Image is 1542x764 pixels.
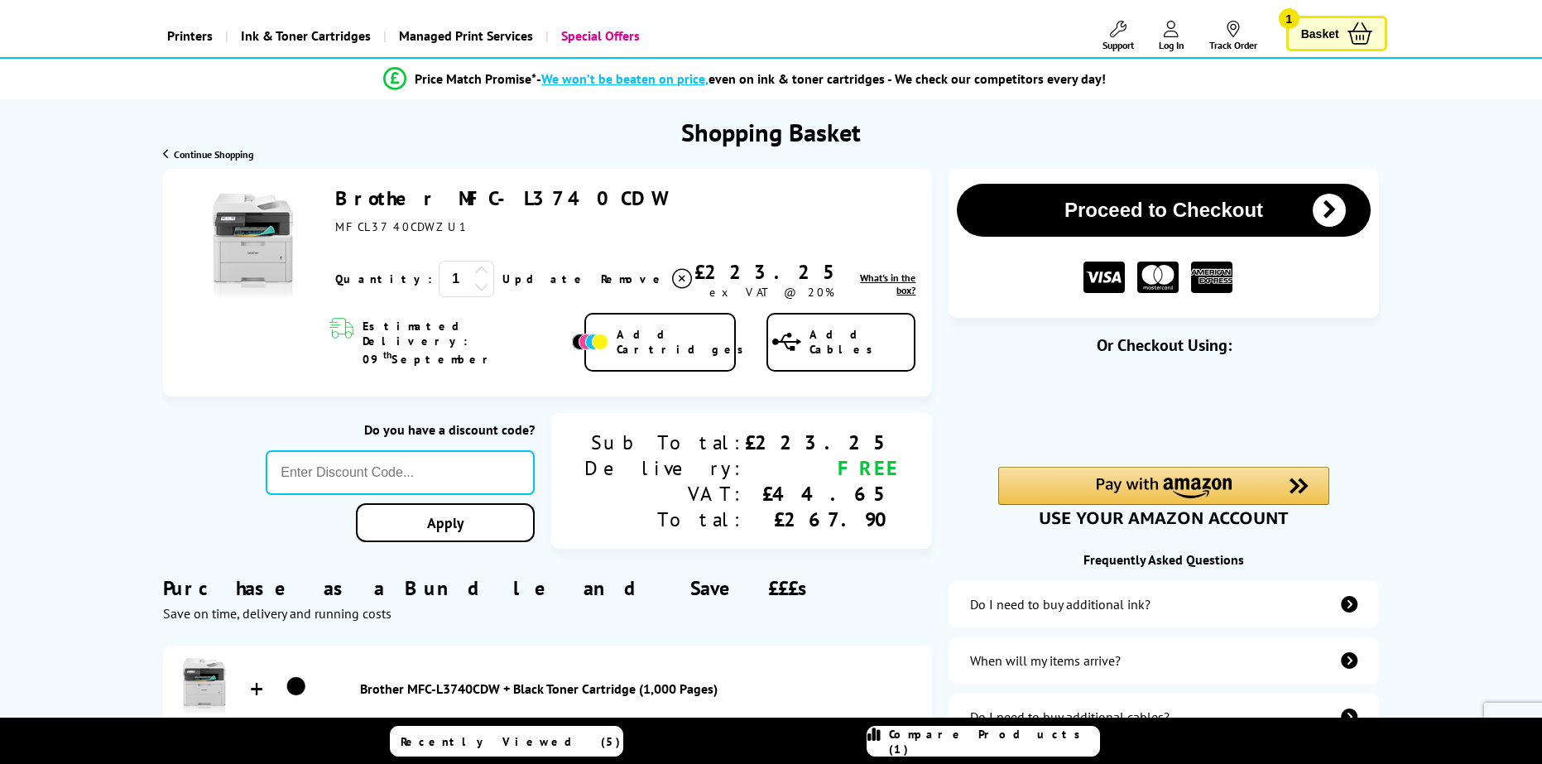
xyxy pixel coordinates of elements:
[155,15,225,57] a: Printers
[1301,22,1339,45] span: Basket
[601,271,666,286] span: Remove
[584,481,745,507] div: VAT:
[584,507,745,532] div: Total:
[809,327,914,357] span: Add Cables
[681,116,861,148] h1: Shopping Basket
[709,285,834,300] span: ex VAT @ 20%
[363,319,568,367] span: Estimated Delivery: 09 September
[584,430,745,455] div: Sub Total:
[536,70,1106,87] div: - even on ink & toner cartridges - We check our competitors every day!
[745,455,899,481] div: FREE
[545,15,652,57] a: Special Offers
[617,327,752,357] span: Add Cartridges
[998,467,1329,525] div: Amazon Pay - Use your Amazon account
[1191,262,1232,294] img: American Express
[241,15,371,57] span: Ink & Toner Cartridges
[949,334,1378,356] div: Or Checkout Using:
[694,259,848,285] div: £223.25
[957,184,1370,237] button: Proceed to Checkout
[1286,16,1387,51] a: Basket 1
[584,455,745,481] div: Delivery:
[541,70,709,87] span: We won’t be beaten on price,
[171,654,238,720] img: Brother MFC-L3740CDW + Black Toner Cartridge (1,000 Pages)
[970,652,1121,669] div: When will my items arrive?
[745,430,899,455] div: £223.25
[949,581,1378,627] a: additional-ink
[276,666,317,708] img: Brother MFC-L3740CDW + Black Toner Cartridge (1,000 Pages)
[1279,8,1299,29] span: 1
[163,148,253,161] a: Continue Shopping
[266,450,535,495] input: Enter Discount Code...
[266,421,535,438] div: Do you have a discount code?
[860,271,915,296] span: What's in the box?
[335,185,665,211] a: Brother MFC-L3740CDW
[390,726,623,757] a: Recently Viewed (5)
[225,15,383,57] a: Ink & Toner Cartridges
[949,551,1378,568] div: Frequently Asked Questions
[745,507,899,532] div: £267.90
[360,680,925,697] a: Brother MFC-L3740CDW + Black Toner Cartridge (1,000 Pages)
[401,734,621,749] span: Recently Viewed (5)
[1102,21,1134,51] a: Support
[1159,39,1184,51] span: Log In
[572,334,608,350] img: Add Cartridges
[118,65,1373,94] li: modal_Promise
[335,271,432,286] span: Quantity:
[191,185,315,310] img: Brother MFC-L3740CDW
[970,709,1170,725] div: Do I need to buy additional cables?
[383,348,392,361] sup: th
[1137,262,1179,294] img: MASTER CARD
[383,15,545,57] a: Managed Print Services
[356,503,536,542] a: Apply
[502,271,588,286] a: Update
[1083,262,1125,294] img: VISA
[970,596,1150,613] div: Do I need to buy additional ink?
[163,605,932,622] div: Save on time, delivery and running costs
[174,148,253,161] span: Continue Shopping
[949,637,1378,684] a: items-arrive
[745,481,899,507] div: £44.65
[1159,21,1184,51] a: Log In
[1102,39,1134,51] span: Support
[415,70,536,87] span: Price Match Promise*
[335,219,467,234] span: MFCL3740CDWZU1
[889,727,1099,757] span: Compare Products (1)
[601,267,694,291] a: Delete item from your basket
[949,694,1378,740] a: additional-cables
[848,271,915,296] a: lnk_inthebox
[867,726,1100,757] a: Compare Products (1)
[1209,21,1257,51] a: Track Order
[998,382,1329,439] iframe: PayPal
[163,550,932,622] div: Purchase as a Bundle and Save £££s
